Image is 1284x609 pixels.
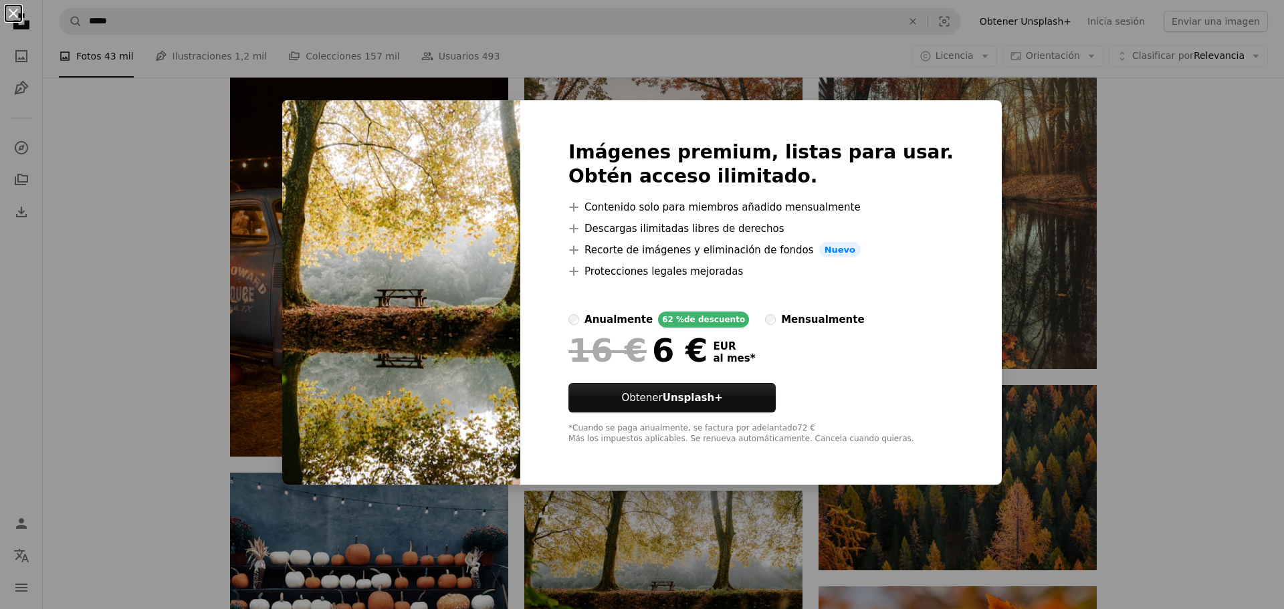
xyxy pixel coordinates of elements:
div: anualmente [584,312,653,328]
li: Contenido solo para miembros añadido mensualmente [568,199,954,215]
h2: Imágenes premium, listas para usar. Obtén acceso ilimitado. [568,140,954,189]
li: Recorte de imágenes y eliminación de fondos [568,242,954,258]
img: premium_photo-1667126444822-94fb21279436 [282,100,520,485]
div: 6 € [568,333,708,368]
div: mensualmente [781,312,864,328]
strong: Unsplash+ [663,392,723,404]
input: anualmente62 %de descuento [568,314,579,325]
li: Descargas ilimitadas libres de derechos [568,221,954,237]
div: *Cuando se paga anualmente, se factura por adelantado 72 € Más los impuestos aplicables. Se renue... [568,423,954,445]
button: ObtenerUnsplash+ [568,383,776,412]
span: Nuevo [819,242,861,258]
li: Protecciones legales mejoradas [568,263,954,279]
span: EUR [713,340,755,352]
div: 62 % de descuento [658,312,749,328]
input: mensualmente [765,314,776,325]
span: 16 € [568,333,647,368]
span: al mes * [713,352,755,364]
